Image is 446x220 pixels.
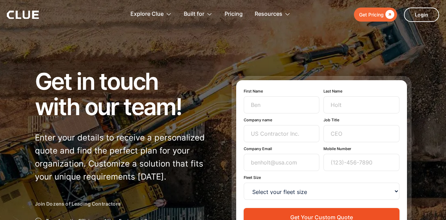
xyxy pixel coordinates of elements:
input: Holt [323,96,399,113]
input: Ben [244,96,320,113]
h2: Join Dozens of Leading Contractors [35,200,215,207]
input: CEO [323,125,399,142]
div: Explore Clue [130,3,164,25]
div:  [384,10,394,19]
div: Resources [255,3,291,25]
a: Pricing [225,3,243,25]
div: Resources [255,3,282,25]
label: Company Email [244,146,320,151]
p: Enter your details to receive a personalized quote and find the perfect plan for your organizatio... [35,131,215,183]
label: Job Title [323,118,399,122]
label: Fleet Size [244,175,399,180]
input: (123)-456-7890 [323,154,399,171]
div: Get Pricing [359,10,384,19]
div: Explore Clue [130,3,172,25]
label: First Name [244,89,320,94]
label: Last Name [323,89,399,94]
input: US Contractor Inc. [244,125,320,142]
label: Mobile Number [323,146,399,151]
a: Get Pricing [354,8,397,22]
div: Built for [184,3,204,25]
div: Built for [184,3,213,25]
label: Company name [244,118,320,122]
input: benholt@usa.com [244,154,320,171]
a: Login [404,8,439,22]
h1: Get in touch with our team! [35,69,215,119]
